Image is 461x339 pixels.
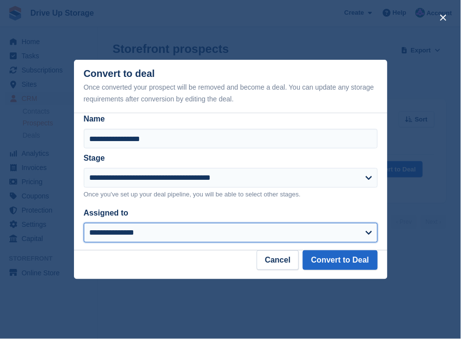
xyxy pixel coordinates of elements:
label: Stage [84,154,105,162]
button: close [436,10,451,25]
button: Convert to Deal [303,250,377,270]
button: Cancel [257,250,299,270]
label: Name [84,113,378,125]
div: Convert to deal [84,68,378,105]
div: Once converted your prospect will be removed and become a deal. You can update any storage requir... [84,81,378,105]
p: Once you've set up your deal pipeline, you will be able to select other stages. [84,190,378,199]
label: Assigned to [84,209,129,217]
